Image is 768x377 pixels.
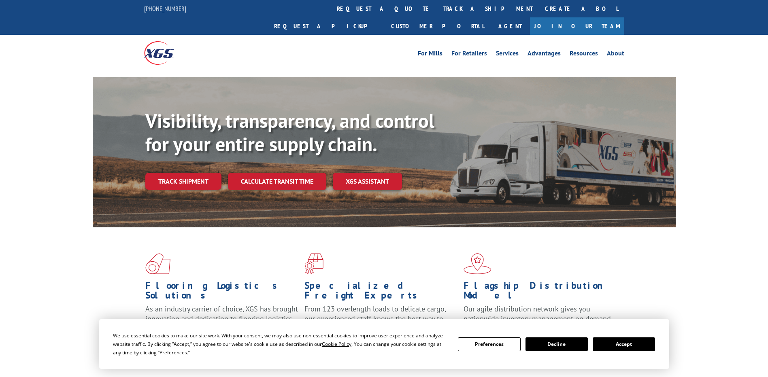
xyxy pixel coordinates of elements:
b: Visibility, transparency, and control for your entire supply chain. [145,108,434,157]
a: Join Our Team [530,17,624,35]
a: Resources [570,50,598,59]
a: [PHONE_NUMBER] [144,4,186,13]
h1: Flooring Logistics Solutions [145,281,298,304]
img: xgs-icon-flagship-distribution-model-red [464,253,491,274]
p: From 123 overlength loads to delicate cargo, our experienced staff knows the best way to move you... [304,304,457,340]
a: About [607,50,624,59]
a: Customer Portal [385,17,490,35]
button: Preferences [458,337,520,351]
div: Cookie Consent Prompt [99,319,669,369]
button: Decline [525,337,588,351]
span: Our agile distribution network gives you nationwide inventory management on demand. [464,304,613,323]
button: Accept [593,337,655,351]
span: Cookie Policy [322,341,351,347]
img: xgs-icon-focused-on-flooring-red [304,253,323,274]
a: For Mills [418,50,443,59]
a: XGS ASSISTANT [333,173,402,190]
a: Advantages [528,50,561,59]
a: Request a pickup [268,17,385,35]
span: Preferences [160,349,187,356]
div: We use essential cookies to make our site work. With your consent, we may also use non-essential ... [113,331,448,357]
a: Services [496,50,519,59]
a: Calculate transit time [228,173,326,190]
a: Agent [490,17,530,35]
a: Track shipment [145,173,221,190]
img: xgs-icon-total-supply-chain-intelligence-red [145,253,170,274]
h1: Specialized Freight Experts [304,281,457,304]
h1: Flagship Distribution Model [464,281,617,304]
a: For Retailers [451,50,487,59]
span: As an industry carrier of choice, XGS has brought innovation and dedication to flooring logistics... [145,304,298,333]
